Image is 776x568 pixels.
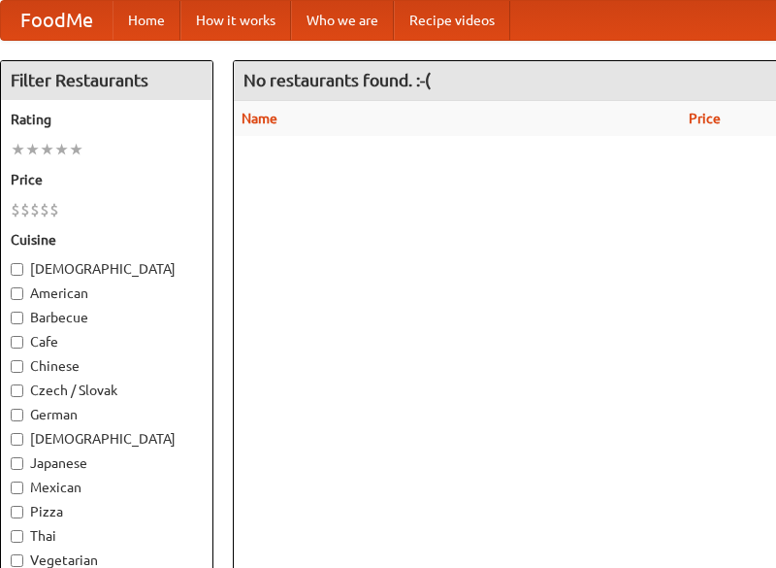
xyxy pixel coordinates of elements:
input: German [11,409,23,421]
li: ★ [40,139,54,160]
input: American [11,287,23,300]
input: Thai [11,530,23,543]
li: $ [30,199,40,220]
label: Pizza [11,502,203,521]
input: Cafe [11,336,23,349]
li: $ [49,199,59,220]
a: Price [689,111,721,126]
input: Pizza [11,506,23,518]
li: ★ [25,139,40,160]
input: Mexican [11,482,23,494]
input: Barbecue [11,312,23,324]
label: Japanese [11,453,203,473]
li: ★ [54,139,69,160]
h4: Filter Restaurants [1,61,212,100]
label: [DEMOGRAPHIC_DATA] [11,259,203,279]
label: Barbecue [11,308,203,327]
a: Who we are [291,1,394,40]
label: Mexican [11,478,203,497]
li: $ [20,199,30,220]
a: How it works [180,1,291,40]
li: $ [11,199,20,220]
input: Japanese [11,457,23,470]
li: ★ [11,139,25,160]
label: American [11,284,203,303]
a: Recipe videos [394,1,510,40]
ng-pluralize: No restaurants found. :-( [243,71,431,89]
input: Czech / Slovak [11,384,23,397]
h5: Cuisine [11,230,203,250]
label: German [11,405,203,424]
label: Cafe [11,332,203,351]
a: Home [113,1,180,40]
li: ★ [69,139,83,160]
input: [DEMOGRAPHIC_DATA] [11,433,23,446]
h5: Price [11,170,203,189]
input: Chinese [11,360,23,373]
input: [DEMOGRAPHIC_DATA] [11,263,23,276]
label: Czech / Slovak [11,381,203,400]
input: Vegetarian [11,554,23,567]
label: [DEMOGRAPHIC_DATA] [11,429,203,449]
label: Chinese [11,356,203,376]
a: Name [242,111,277,126]
label: Thai [11,526,203,546]
a: FoodMe [1,1,113,40]
h5: Rating [11,110,203,129]
li: $ [40,199,49,220]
